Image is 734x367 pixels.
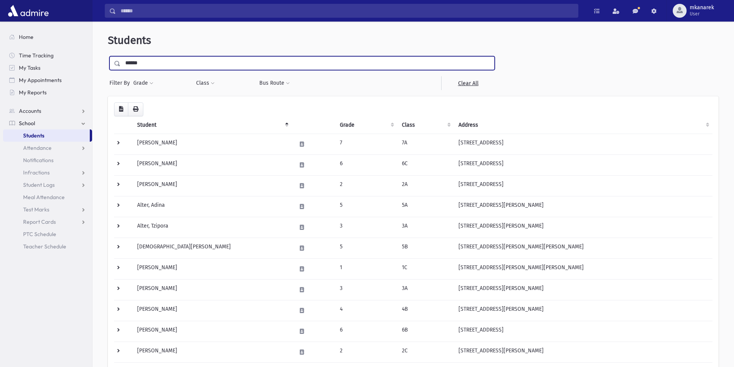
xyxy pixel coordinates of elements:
[397,134,454,154] td: 7A
[397,217,454,238] td: 3A
[3,74,92,86] a: My Appointments
[128,102,143,116] button: Print
[3,105,92,117] a: Accounts
[454,300,712,321] td: [STREET_ADDRESS][PERSON_NAME]
[19,34,34,40] span: Home
[23,157,54,164] span: Notifications
[454,279,712,300] td: [STREET_ADDRESS][PERSON_NAME]
[23,132,44,139] span: Students
[133,175,292,196] td: [PERSON_NAME]
[335,258,397,279] td: 1
[690,11,714,17] span: User
[3,216,92,228] a: Report Cards
[133,279,292,300] td: [PERSON_NAME]
[3,129,90,142] a: Students
[335,134,397,154] td: 7
[133,217,292,238] td: Alter, Tzipora
[23,169,50,176] span: Infractions
[454,258,712,279] td: [STREET_ADDRESS][PERSON_NAME][PERSON_NAME]
[454,134,712,154] td: [STREET_ADDRESS]
[397,196,454,217] td: 5A
[454,217,712,238] td: [STREET_ADDRESS][PERSON_NAME]
[454,154,712,175] td: [STREET_ADDRESS]
[259,76,290,90] button: Bus Route
[3,86,92,99] a: My Reports
[690,5,714,11] span: mkanarek
[116,4,578,18] input: Search
[19,52,54,59] span: Time Tracking
[454,342,712,362] td: [STREET_ADDRESS][PERSON_NAME]
[133,342,292,362] td: [PERSON_NAME]
[397,279,454,300] td: 3A
[23,181,55,188] span: Student Logs
[397,238,454,258] td: 5B
[3,142,92,154] a: Attendance
[335,116,397,134] th: Grade: activate to sort column ascending
[3,228,92,240] a: PTC Schedule
[6,3,50,18] img: AdmirePro
[397,258,454,279] td: 1C
[133,321,292,342] td: [PERSON_NAME]
[454,321,712,342] td: [STREET_ADDRESS]
[397,300,454,321] td: 4B
[3,240,92,253] a: Teacher Schedule
[133,134,292,154] td: [PERSON_NAME]
[23,231,56,238] span: PTC Schedule
[397,342,454,362] td: 2C
[397,116,454,134] th: Class: activate to sort column ascending
[335,196,397,217] td: 5
[3,166,92,179] a: Infractions
[3,62,92,74] a: My Tasks
[19,77,62,84] span: My Appointments
[454,196,712,217] td: [STREET_ADDRESS][PERSON_NAME]
[108,34,151,47] span: Students
[335,238,397,258] td: 5
[23,218,56,225] span: Report Cards
[3,31,92,43] a: Home
[3,154,92,166] a: Notifications
[397,154,454,175] td: 6C
[133,300,292,321] td: [PERSON_NAME]
[454,175,712,196] td: [STREET_ADDRESS]
[23,144,52,151] span: Attendance
[133,76,154,90] button: Grade
[3,49,92,62] a: Time Tracking
[19,107,41,114] span: Accounts
[3,117,92,129] a: School
[3,203,92,216] a: Test Marks
[454,238,712,258] td: [STREET_ADDRESS][PERSON_NAME][PERSON_NAME]
[397,321,454,342] td: 6B
[19,120,35,127] span: School
[441,76,495,90] a: Clear All
[397,175,454,196] td: 2A
[335,217,397,238] td: 3
[23,243,66,250] span: Teacher Schedule
[133,196,292,217] td: Alter, Adina
[19,89,47,96] span: My Reports
[3,191,92,203] a: Meal Attendance
[133,154,292,175] td: [PERSON_NAME]
[23,194,65,201] span: Meal Attendance
[133,238,292,258] td: [DEMOGRAPHIC_DATA][PERSON_NAME]
[335,300,397,321] td: 4
[109,79,133,87] span: Filter By
[196,76,215,90] button: Class
[3,179,92,191] a: Student Logs
[454,116,712,134] th: Address: activate to sort column ascending
[335,175,397,196] td: 2
[133,258,292,279] td: [PERSON_NAME]
[335,342,397,362] td: 2
[133,116,292,134] th: Student: activate to sort column descending
[19,64,40,71] span: My Tasks
[335,279,397,300] td: 3
[335,154,397,175] td: 6
[335,321,397,342] td: 6
[114,102,128,116] button: CSV
[23,206,49,213] span: Test Marks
